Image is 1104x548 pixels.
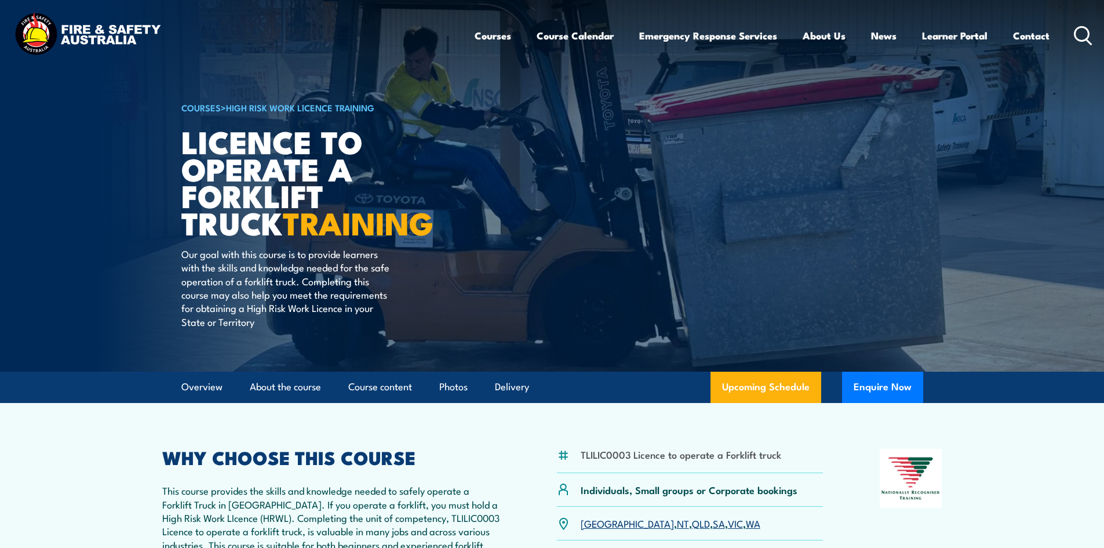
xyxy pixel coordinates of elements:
[181,100,468,114] h6: >
[226,101,374,114] a: High Risk Work Licence Training
[181,247,393,328] p: Our goal with this course is to provide learners with the skills and knowledge needed for the saf...
[639,20,777,51] a: Emergency Response Services
[1013,20,1050,51] a: Contact
[162,449,501,465] h2: WHY CHOOSE THIS COURSE
[803,20,846,51] a: About Us
[871,20,897,51] a: News
[581,517,760,530] p: , , , , ,
[181,128,468,236] h1: Licence to operate a forklift truck
[711,372,821,403] a: Upcoming Schedule
[713,516,725,530] a: SA
[880,449,942,508] img: Nationally Recognised Training logo.
[842,372,923,403] button: Enquire Now
[181,372,223,402] a: Overview
[581,483,797,496] p: Individuals, Small groups or Corporate bookings
[250,372,321,402] a: About the course
[475,20,511,51] a: Courses
[181,101,221,114] a: COURSES
[677,516,689,530] a: NT
[348,372,412,402] a: Course content
[581,448,781,461] li: TLILIC0003 Licence to operate a Forklift truck
[728,516,743,530] a: VIC
[439,372,468,402] a: Photos
[581,516,674,530] a: [GEOGRAPHIC_DATA]
[746,516,760,530] a: WA
[495,372,529,402] a: Delivery
[692,516,710,530] a: QLD
[922,20,988,51] a: Learner Portal
[537,20,614,51] a: Course Calendar
[283,198,433,246] strong: TRAINING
